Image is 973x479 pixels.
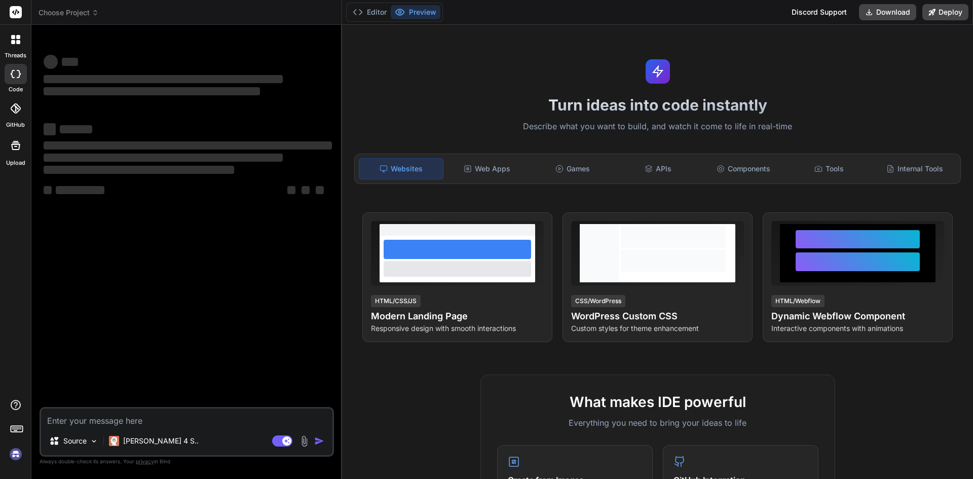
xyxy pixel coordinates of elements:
[349,5,391,19] button: Editor
[44,87,260,95] span: ‌
[771,295,825,307] div: HTML/Webflow
[298,435,310,447] img: attachment
[391,5,440,19] button: Preview
[445,158,529,179] div: Web Apps
[616,158,700,179] div: APIs
[109,436,119,446] img: Claude 4 Sonnet
[785,4,853,20] div: Discord Support
[702,158,785,179] div: Components
[44,186,52,194] span: ‌
[922,4,968,20] button: Deploy
[9,85,23,94] label: code
[531,158,615,179] div: Games
[873,158,956,179] div: Internal Tools
[571,295,625,307] div: CSS/WordPress
[6,121,25,129] label: GitHub
[44,123,56,135] span: ‌
[302,186,310,194] span: ‌
[571,323,744,334] p: Custom styles for theme enhancement
[497,417,818,429] p: Everything you need to bring your ideas to life
[316,186,324,194] span: ‌
[5,51,26,60] label: threads
[63,436,87,446] p: Source
[371,295,421,307] div: HTML/CSS/JS
[62,58,78,66] span: ‌
[44,166,234,174] span: ‌
[571,309,744,323] h4: WordPress Custom CSS
[771,309,944,323] h4: Dynamic Webflow Component
[56,186,104,194] span: ‌
[40,457,334,466] p: Always double-check its answers. Your in Bind
[44,55,58,69] span: ‌
[788,158,871,179] div: Tools
[497,391,818,413] h2: What makes IDE powerful
[136,458,154,464] span: privacy
[859,4,916,20] button: Download
[348,120,967,133] p: Describe what you want to build, and watch it come to life in real-time
[90,437,98,446] img: Pick Models
[44,75,283,83] span: ‌
[771,323,944,334] p: Interactive components with animations
[7,446,24,463] img: signin
[371,309,544,323] h4: Modern Landing Page
[123,436,199,446] p: [PERSON_NAME] 4 S..
[348,96,967,114] h1: Turn ideas into code instantly
[44,141,332,150] span: ‌
[44,154,283,162] span: ‌
[60,125,92,133] span: ‌
[314,436,324,446] img: icon
[371,323,544,334] p: Responsive design with smooth interactions
[6,159,25,167] label: Upload
[359,158,443,179] div: Websites
[39,8,99,18] span: Choose Project
[287,186,295,194] span: ‌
